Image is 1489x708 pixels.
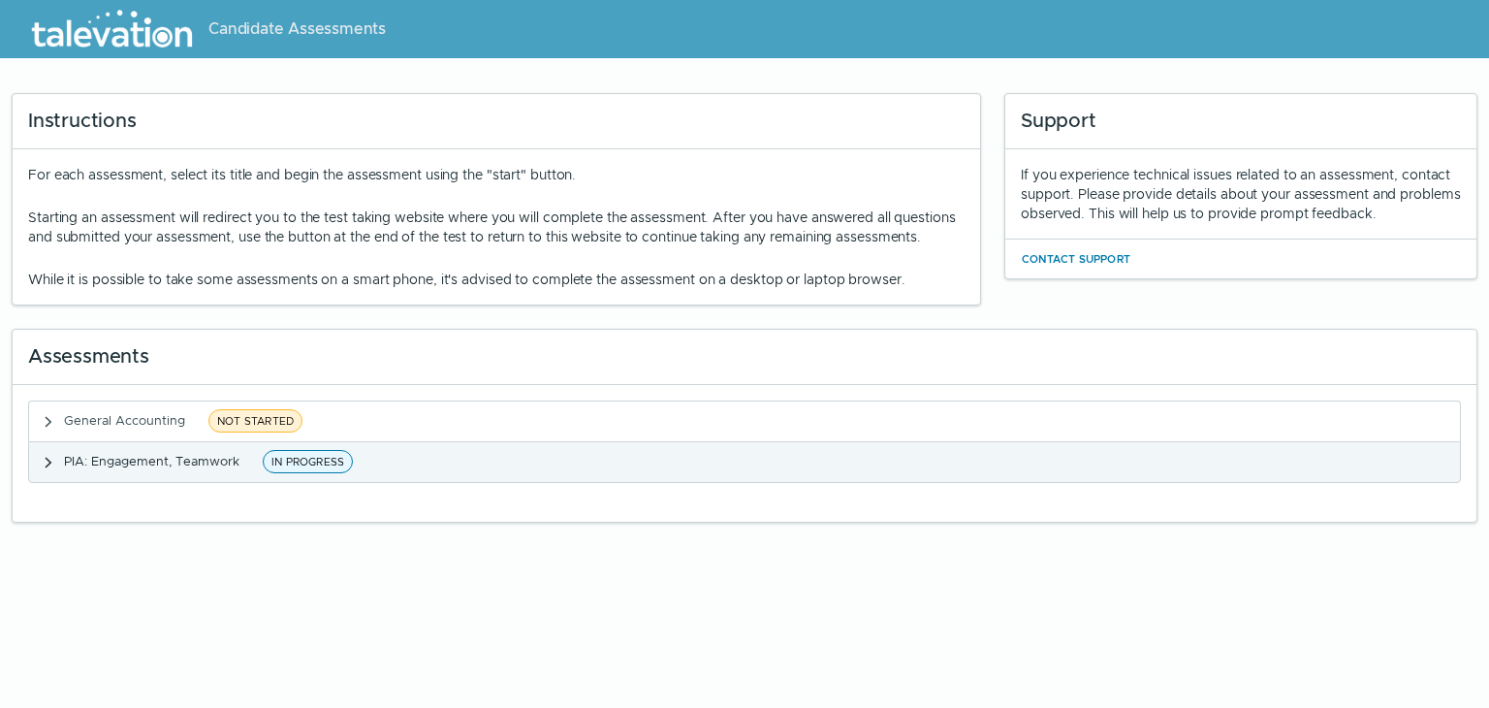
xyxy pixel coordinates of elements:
span: PIA: Engagement, Teamwork [64,453,239,469]
div: Instructions [13,94,980,149]
span: Help [99,16,128,31]
button: General AccountingNOT STARTED [29,402,1460,441]
button: Contact Support [1021,247,1131,271]
span: General Accounting [64,412,185,429]
div: Support [1005,94,1476,149]
button: PIA: Engagement, TeamworkIN PROGRESS [29,442,1460,482]
span: IN PROGRESS [263,450,353,473]
div: Assessments [13,330,1476,385]
p: While it is possible to take some assessments on a smart phone, it's advised to complete the asse... [28,270,965,289]
p: Starting an assessment will redirect you to the test taking website where you will complete the a... [28,208,965,246]
div: If you experience technical issues related to an assessment, contact support. Please provide deta... [1021,165,1461,223]
span: NOT STARTED [208,409,302,433]
span: Candidate Assessments [208,17,386,41]
img: Talevation_Logo_Transparent_white.png [23,5,201,53]
div: For each assessment, select its title and begin the assessment using the "start" button. [28,165,965,289]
